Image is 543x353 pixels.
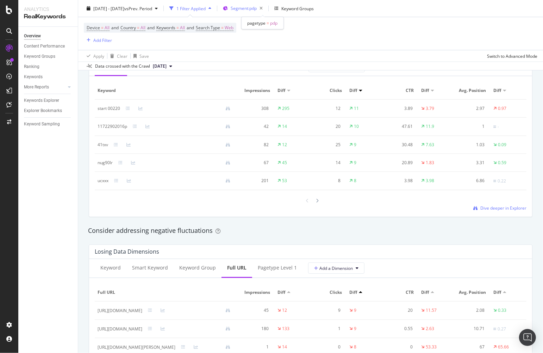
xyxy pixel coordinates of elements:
[98,289,234,296] span: Full URL
[107,50,127,62] button: Clear
[457,123,485,130] div: 1
[196,25,220,31] span: Search Type
[313,123,341,130] div: 20
[176,25,179,31] span: =
[498,160,506,166] div: 0.59
[457,105,485,112] div: 2.97
[457,142,485,148] div: 1.03
[98,87,234,94] span: Keyword
[457,160,485,166] div: 3.31
[231,5,257,11] span: Segment: pdp
[354,160,356,166] div: 9
[111,25,119,31] span: and
[354,142,356,148] div: 9
[24,73,73,81] a: Keywords
[354,178,356,184] div: 8
[24,63,39,70] div: Ranking
[313,160,341,166] div: 14
[385,160,413,166] div: 20.89
[120,25,136,31] span: Country
[242,326,269,332] div: 180
[308,262,364,274] button: Add a Dimension
[98,308,142,314] div: [URL][DOMAIN_NAME]
[24,97,59,104] div: Keywords Explorer
[267,20,269,26] span: =
[93,53,104,59] div: Apply
[281,5,314,11] div: Keyword Groups
[313,307,341,314] div: 9
[167,3,214,14] button: 1 Filter Applied
[457,307,485,314] div: 2.08
[519,329,536,346] div: Open Intercom Messenger
[156,25,175,31] span: Keywords
[100,264,121,271] div: Keyword
[493,87,501,94] span: Diff
[349,289,357,296] span: Diff
[493,328,496,330] img: Equal
[385,178,413,184] div: 3.98
[313,326,341,332] div: 1
[457,87,486,94] span: Avg. Position
[24,53,73,60] a: Keyword Groups
[24,120,60,128] div: Keyword Sampling
[457,326,485,332] div: 10.71
[98,105,120,112] div: start 00220
[141,23,145,33] span: All
[95,248,159,255] div: Losing Data Dimensions
[282,326,289,332] div: 133
[457,289,486,296] span: Avg. Position
[93,5,124,11] span: [DATE] - [DATE]
[314,265,353,271] span: Add a Dimension
[282,142,287,148] div: 12
[421,289,429,296] span: Diff
[24,107,62,114] div: Explorer Bookmarks
[487,53,537,59] div: Switch to Advanced Mode
[93,37,112,43] div: Add Filter
[385,289,414,296] span: CTR
[242,307,269,314] div: 45
[354,326,356,332] div: 9
[282,105,289,112] div: 295
[220,3,266,14] button: Segment:pdp
[180,23,185,33] span: All
[98,160,113,166] div: nug90lr
[242,105,269,112] div: 308
[385,326,413,332] div: 0.55
[426,178,434,184] div: 3.98
[105,23,110,33] span: All
[313,344,341,350] div: 0
[385,142,413,148] div: 30.48
[498,105,506,112] div: 0.97
[124,5,152,11] span: vs Prev. Period
[354,344,356,350] div: 8
[498,178,506,184] div: 0.22
[354,123,359,130] div: 10
[95,63,150,69] div: Data crossed with the Crawl
[282,307,287,314] div: 12
[313,289,342,296] span: Clicks
[282,178,287,184] div: 53
[426,160,434,166] div: 1.83
[221,25,224,31] span: =
[88,226,533,235] div: Consider addressing negative fluctuations
[139,53,149,59] div: Save
[426,344,437,350] div: 53.33
[498,344,509,350] div: 65.66
[227,264,246,271] div: Full URL
[101,25,104,31] span: =
[258,264,297,271] div: pagetype Level 1
[242,160,269,166] div: 67
[153,63,167,69] span: 2025 Sep. 6th
[147,25,155,31] span: and
[131,50,149,62] button: Save
[87,25,100,31] span: Device
[480,205,526,211] span: Dive deeper in Explorer
[426,142,434,148] div: 7.63
[385,123,413,130] div: 47.61
[385,87,414,94] span: CTR
[98,142,108,148] div: 41txv
[426,123,434,130] div: 11.9
[132,264,168,271] div: Smart Keyword
[385,344,413,350] div: 0
[277,87,285,94] span: Diff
